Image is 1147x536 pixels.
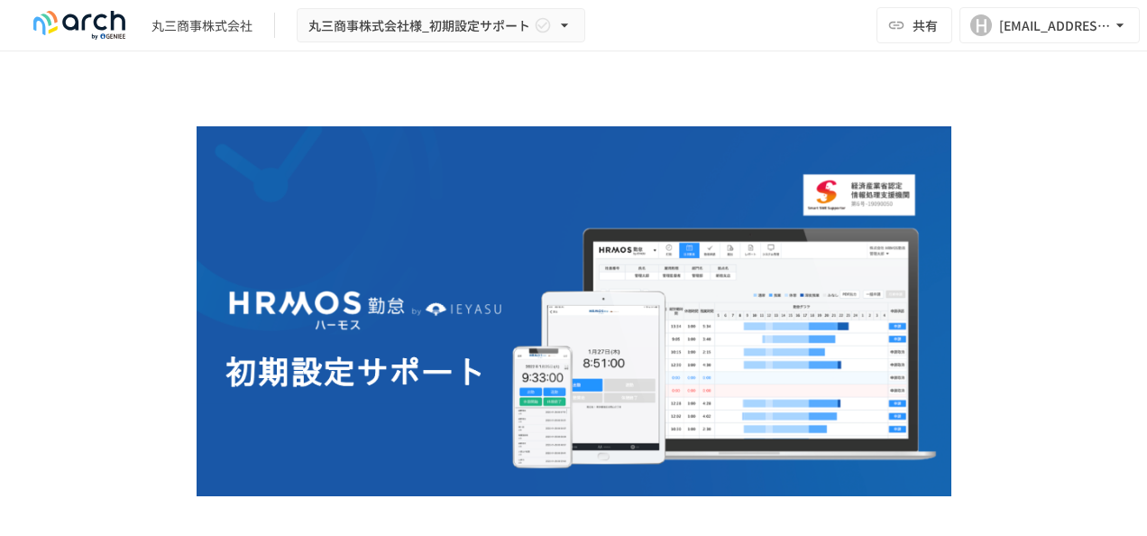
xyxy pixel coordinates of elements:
div: [EMAIL_ADDRESS][DOMAIN_NAME] [999,14,1111,37]
button: 丸三商事株式会社様_初期設定サポート [297,8,585,43]
span: 共有 [913,15,938,35]
button: H[EMAIL_ADDRESS][DOMAIN_NAME] [959,7,1140,43]
div: 丸三商事株式会社 [151,16,252,35]
img: logo-default@2x-9cf2c760.svg [22,11,137,40]
img: GdztLVQAPnGLORo409ZpmnRQckwtTrMz8aHIKJZF2AQ [197,126,951,496]
span: 丸三商事株式会社様_初期設定サポート [308,14,530,37]
div: H [970,14,992,36]
button: 共有 [876,7,952,43]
